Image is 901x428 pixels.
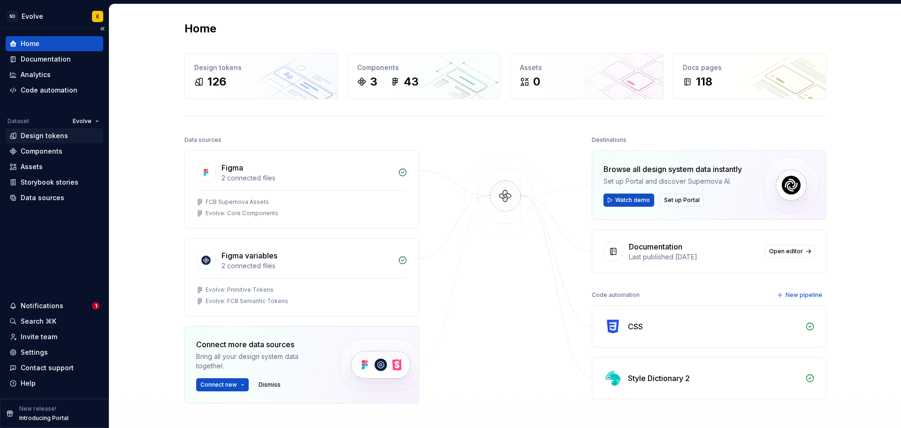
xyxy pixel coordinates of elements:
[2,6,107,26] button: SDEvolveE
[6,52,103,67] a: Documentation
[21,147,62,156] div: Components
[370,74,377,89] div: 3
[21,54,71,64] div: Documentation
[21,379,36,388] div: Help
[96,13,99,20] div: E
[520,63,654,72] div: Assets
[696,74,712,89] div: 118
[6,144,103,159] a: Components
[615,196,650,204] span: Watch demo
[7,11,18,22] div: SD
[19,414,69,422] p: Introducing Portal
[259,381,281,389] span: Dismiss
[184,53,338,99] a: Design tokens126
[184,21,216,36] h2: Home
[196,378,249,391] button: Connect new
[6,83,103,98] a: Code automation
[628,321,643,332] div: CSS
[221,173,392,183] div: 2 connected files
[21,301,63,311] div: Notifications
[184,238,419,317] a: Figma variables2 connected filesEvolve: Primitive TokensEvolve: FCB Semantic Tokens
[347,53,501,99] a: Components343
[603,163,742,175] div: Browse all design system data instantly
[21,70,51,79] div: Analytics
[206,286,274,294] div: Evolve: Primitive Tokens
[8,117,29,125] div: Dataset
[194,63,328,72] div: Design tokens
[21,162,43,171] div: Assets
[357,63,491,72] div: Components
[21,363,74,373] div: Contact support
[6,376,103,391] button: Help
[683,63,817,72] div: Docs pages
[6,314,103,329] button: Search ⌘K
[21,86,77,95] div: Code automation
[73,117,92,125] span: Evolve
[660,194,704,207] button: Set up Portal
[786,291,822,299] span: New pipeline
[592,288,640,302] div: Code automation
[510,53,664,99] a: Assets0
[21,332,57,342] div: Invite team
[19,405,56,412] p: New release!
[69,115,103,128] button: Evolve
[629,252,759,262] div: Last published [DATE]
[6,329,103,344] a: Invite team
[6,36,103,51] a: Home
[629,241,682,252] div: Documentation
[603,194,654,207] button: Watch demo
[21,39,39,48] div: Home
[533,74,540,89] div: 0
[6,298,103,313] button: Notifications1
[6,345,103,360] a: Settings
[184,150,419,229] a: Figma2 connected filesFCB Supernova AssetsEvolve: Core Components
[92,302,99,310] span: 1
[206,210,278,217] div: Evolve: Core Components
[628,373,690,384] div: Style Dictionary 2
[21,193,64,202] div: Data sources
[96,22,109,35] button: Collapse sidebar
[196,352,323,371] div: Bring all your design system data together.
[184,133,221,147] div: Data sources
[6,128,103,143] a: Design tokens
[765,245,815,258] a: Open editor
[206,297,288,305] div: Evolve: FCB Semantic Tokens
[6,175,103,190] a: Storybook stories
[769,248,803,255] span: Open editor
[21,131,68,140] div: Design tokens
[21,348,48,357] div: Settings
[6,67,103,82] a: Analytics
[592,133,626,147] div: Destinations
[673,53,826,99] a: Docs pages118
[6,190,103,205] a: Data sources
[6,159,103,174] a: Assets
[200,381,237,389] span: Connect new
[603,177,742,186] div: Set up Portal and discover Supernova AI.
[21,317,56,326] div: Search ⌘K
[196,339,323,350] div: Connect more data sources
[221,261,392,271] div: 2 connected files
[21,178,78,187] div: Storybook stories
[221,250,277,261] div: Figma variables
[404,74,419,89] div: 43
[221,162,243,173] div: Figma
[206,198,269,206] div: FCB Supernova Assets
[6,360,103,375] button: Contact support
[664,196,700,204] span: Set up Portal
[774,288,826,302] button: New pipeline
[254,378,285,391] button: Dismiss
[207,74,226,89] div: 126
[22,12,43,21] div: Evolve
